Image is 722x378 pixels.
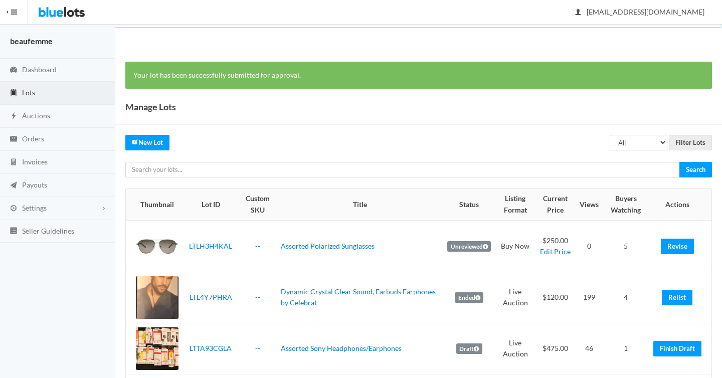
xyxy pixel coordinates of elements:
[9,204,19,214] ion-icon: cog
[277,189,443,220] th: Title
[9,158,19,167] ion-icon: calculator
[495,272,535,323] td: Live Auction
[22,88,35,97] span: Lots
[22,134,44,143] span: Orders
[190,344,232,352] a: LTTA93CGLA
[22,157,48,166] span: Invoices
[573,8,583,18] ion-icon: person
[495,189,535,220] th: Listing Format
[255,344,260,352] a: --
[10,36,53,46] strong: beaufemme
[281,344,402,352] a: Assorted Sony Headphones/Earphones
[576,8,704,16] span: [EMAIL_ADDRESS][DOMAIN_NAME]
[495,323,535,374] td: Live Auction
[495,221,535,272] td: Buy Now
[455,292,483,303] label: Ended
[22,65,57,74] span: Dashboard
[443,189,495,220] th: Status
[576,272,603,323] td: 199
[126,189,183,220] th: Thumbnail
[125,162,680,177] input: Search your lots...
[132,138,138,145] ion-icon: create
[535,272,576,323] td: $120.00
[133,70,704,81] p: Your lot has been successfully submitted for approval.
[190,293,232,301] a: LTL4Y7PHRA
[9,135,19,144] ion-icon: cash
[22,180,47,189] span: Payouts
[603,221,649,272] td: 5
[669,135,712,150] input: Filter Lots
[535,221,576,272] td: $250.00
[653,341,701,356] a: Finish Draft
[255,293,260,301] a: --
[679,162,712,177] input: Search
[239,189,277,220] th: Custom SKU
[9,227,19,236] ion-icon: list box
[576,221,603,272] td: 0
[22,204,47,212] span: Settings
[9,66,19,75] ion-icon: speedometer
[255,242,260,250] a: --
[9,112,19,121] ion-icon: flash
[603,272,649,323] td: 4
[22,111,50,120] span: Auctions
[661,239,694,254] a: Revise
[281,287,436,307] a: Dynamic Crystal Clear Sound, Earbuds Earphones by Celebrat
[535,323,576,374] td: $475.00
[662,290,692,305] a: Relist
[281,242,375,250] a: Assorted Polarized Sunglasses
[603,323,649,374] td: 1
[576,189,603,220] th: Views
[576,323,603,374] td: 46
[189,242,232,250] a: LTLH3H4KAL
[535,189,576,220] th: Current Price
[649,189,711,220] th: Actions
[603,189,649,220] th: Buyers Watching
[9,181,19,191] ion-icon: paper plane
[540,247,571,256] a: Edit Price
[447,241,491,252] label: Unreviewed
[22,227,74,235] span: Seller Guidelines
[125,99,176,114] h1: Manage Lots
[9,89,19,98] ion-icon: clipboard
[125,135,169,150] a: createNew Lot
[183,189,239,220] th: Lot ID
[456,343,482,354] label: Draft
